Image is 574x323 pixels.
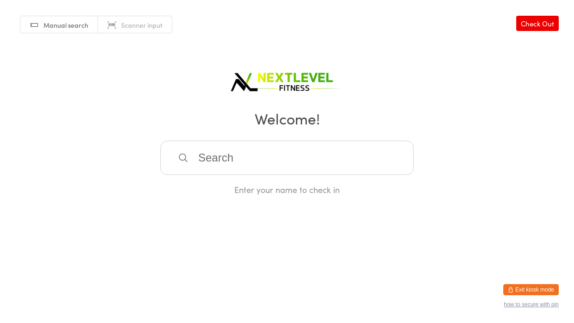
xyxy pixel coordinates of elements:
[516,16,559,31] a: Check Out
[160,141,414,175] input: Search
[503,284,559,295] button: Exit kiosk mode
[43,20,88,30] span: Manual search
[160,184,414,195] div: Enter your name to check in
[9,108,565,129] h2: Welcome!
[504,301,559,308] button: how to secure with pin
[229,65,345,95] img: Next Level Fitness
[121,20,163,30] span: Scanner input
